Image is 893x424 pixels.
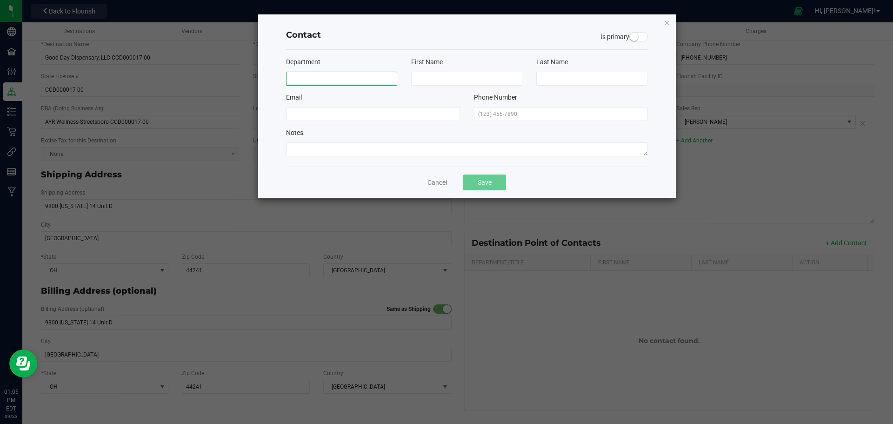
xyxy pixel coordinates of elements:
[286,29,648,41] h4: Contact
[286,58,320,66] span: Department
[463,175,506,190] button: Save
[474,107,648,121] input: (123) 456-7890
[286,94,302,101] span: Email
[600,33,629,40] span: Is primary
[9,350,37,377] iframe: Resource center
[474,94,517,101] span: Phone Number
[427,178,447,187] button: Cancel
[286,129,303,136] span: Notes
[411,58,443,66] span: First Name
[536,58,568,66] span: Last Name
